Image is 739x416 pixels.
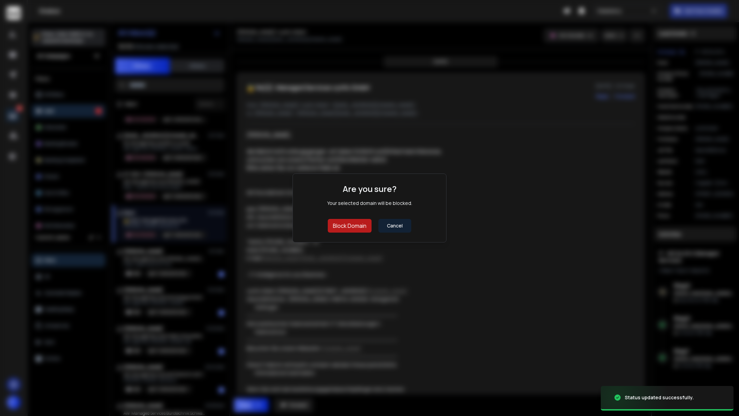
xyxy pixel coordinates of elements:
[378,219,411,233] button: Cancel
[327,200,412,207] div: Your selected domain will be blocked.
[328,219,372,233] button: Block Domain
[625,394,694,401] div: Status updated successfully.
[343,183,397,194] h1: Are you sure?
